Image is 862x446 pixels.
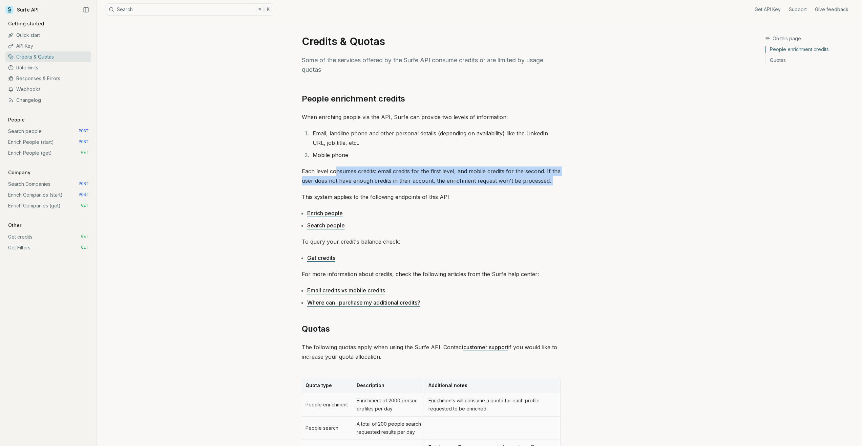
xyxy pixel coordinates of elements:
li: Mobile phone [311,150,561,160]
td: People enrichment [302,393,353,417]
a: Enrich people [307,210,343,217]
a: Enrich People (start) POST [5,137,91,148]
p: The following quotas apply when using the Surfe API. Contact if you would like to increase your q... [302,342,561,361]
a: Responses & Errors [5,73,91,84]
h3: On this page [765,35,857,42]
span: POST [79,139,88,145]
td: People search [302,417,353,440]
a: Support [789,6,807,13]
a: Quick start [5,30,91,41]
a: Quotas [766,55,857,64]
a: API Key [5,41,91,51]
p: People [5,116,27,123]
a: Webhooks [5,84,91,95]
a: Give feedback [815,6,848,13]
a: Changelog [5,95,91,106]
p: Each level consumes credits: email credits for the first level, and mobile credits for the second... [302,166,561,185]
a: Enrich Companies (get) GET [5,200,91,211]
a: Search people POST [5,126,91,137]
a: Quotas [302,324,330,334]
th: Description [353,378,425,393]
a: Get credits GET [5,231,91,242]
p: Getting started [5,20,47,27]
span: GET [81,150,88,156]
p: This system applies to the following endpoints of this API [302,192,561,202]
td: A total of 200 people search requested results per day [353,417,425,440]
th: Quota type [302,378,353,393]
a: Search people [307,222,345,229]
span: POST [79,181,88,187]
span: GET [81,245,88,250]
a: People enrichment credits [766,46,857,55]
td: Enrichment of 2000 person profiles per day [353,393,425,417]
td: Enrichments will consume a quota for each profile requested to be enriched [425,393,560,417]
a: Get Filters GET [5,242,91,253]
a: People enrichment credits [302,93,405,104]
p: Company [5,169,33,176]
th: Additional notes [425,378,560,393]
span: GET [81,234,88,240]
p: When enrching people via the API, Surfe can provide two levels of information: [302,112,561,122]
p: For more information about credits, check the following articles from the Surfe help center: [302,269,561,279]
p: Other [5,222,24,229]
p: Some of the services offered by the Surfe API consume credits or are limited by usage quotas [302,55,561,74]
a: Get API Key [755,6,781,13]
a: Search Companies POST [5,179,91,189]
p: To query your credit's balance check: [302,237,561,246]
button: Collapse Sidebar [81,5,91,15]
a: Surfe API [5,5,39,15]
a: Enrich Companies (start) POST [5,189,91,200]
button: Search⌘K [105,3,274,16]
a: Get credits [307,254,335,261]
a: Email credits vs mobile credits [307,287,385,294]
span: POST [79,192,88,198]
a: Where can I purchase my additional credits? [307,299,420,306]
a: Enrich People (get) GET [5,148,91,158]
kbd: K [265,6,272,13]
a: Credits & Quotas [5,51,91,62]
h1: Credits & Quotas [302,35,561,47]
span: GET [81,203,88,208]
a: Rate limits [5,62,91,73]
kbd: ⌘ [256,6,264,13]
a: customer support [463,344,508,351]
span: POST [79,129,88,134]
li: Email, landline phone and other personal details (depending on availability) like the LinkedIn UR... [311,129,561,148]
